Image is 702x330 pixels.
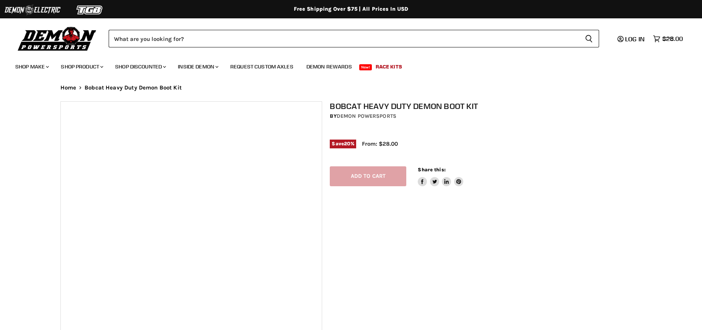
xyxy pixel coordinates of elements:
span: From: $28.00 [362,140,398,147]
span: Save % [330,140,356,148]
a: $28.00 [649,33,687,44]
span: 20 [344,141,350,146]
a: Demon Rewards [301,59,358,75]
aside: Share this: [418,166,463,187]
nav: Breadcrumbs [45,85,657,91]
a: Shop Make [10,59,54,75]
a: Home [60,85,77,91]
div: Free Shipping Over $75 | All Prices In USD [45,6,657,13]
span: New! [359,64,372,70]
a: Request Custom Axles [225,59,299,75]
div: by [330,112,650,120]
a: Race Kits [370,59,408,75]
img: Demon Powersports [15,25,99,52]
img: TGB Logo 2 [61,3,119,17]
a: Demon Powersports [337,113,396,119]
a: Shop Discounted [109,59,171,75]
button: Search [579,30,599,47]
span: $28.00 [662,35,683,42]
span: Bobcat Heavy Duty Demon Boot Kit [85,85,182,91]
input: Search [109,30,579,47]
form: Product [109,30,599,47]
span: Share this: [418,167,445,172]
a: Log in [614,36,649,42]
a: Inside Demon [172,59,223,75]
img: Demon Electric Logo 2 [4,3,61,17]
h1: Bobcat Heavy Duty Demon Boot Kit [330,101,650,111]
span: Log in [625,35,645,43]
a: Shop Product [55,59,108,75]
ul: Main menu [10,56,681,75]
